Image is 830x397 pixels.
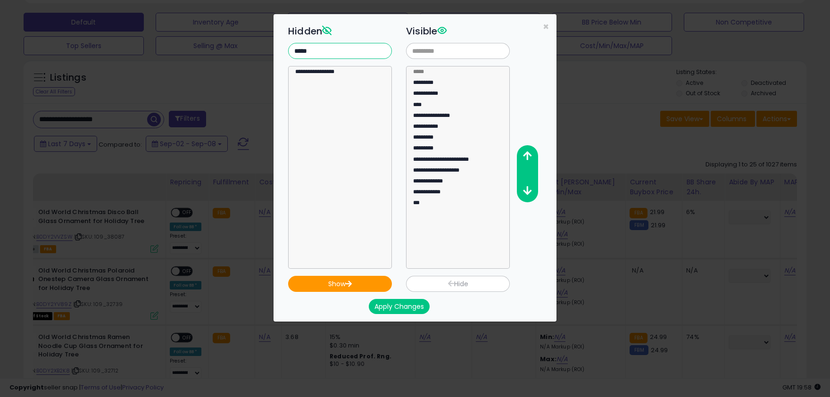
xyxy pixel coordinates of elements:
[406,276,510,292] button: Hide
[288,24,392,38] h3: Hidden
[406,24,510,38] h3: Visible
[543,20,549,33] span: ×
[288,276,392,292] button: Show
[369,299,430,314] button: Apply Changes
